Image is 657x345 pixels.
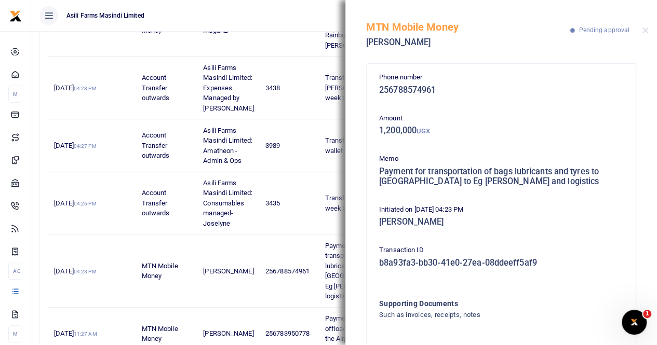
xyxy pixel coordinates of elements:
[9,10,22,22] img: logo-small
[325,1,393,49] span: Facilitation for Transportation Official Trips Official Visits Rainbow 2 [PERSON_NAME]
[325,74,398,102] span: Transfer to [PERSON_NAME] budget week 38
[366,37,570,48] h5: [PERSON_NAME]
[142,262,178,280] span: MTN Mobile Money
[203,329,253,337] span: [PERSON_NAME]
[8,86,22,103] li: M
[379,72,623,83] p: Phone number
[8,263,22,280] li: Ac
[54,267,96,275] span: [DATE]
[142,74,170,102] span: Account Transfer outwards
[74,201,97,206] small: 04:26 PM
[379,258,623,268] h5: b8a93fa3-bb30-41e0-27ea-08ddeeff5af9
[417,127,430,135] small: UGX
[379,217,623,227] h5: [PERSON_NAME]
[54,84,96,92] span: [DATE]
[325,136,392,155] span: Transfer to Amatheon wallet budget week 38
[265,267,310,275] span: 256788574961
[74,86,97,91] small: 04:28 PM
[643,310,651,318] span: 1
[142,189,170,217] span: Account Transfer outwards
[265,142,280,149] span: 3989
[74,331,97,337] small: 11:27 AM
[9,11,22,19] a: logo-small logo-large logo-large
[379,245,623,256] p: Transaction ID
[379,85,623,95] h5: 256788574961
[74,269,97,274] small: 04:23 PM
[54,199,96,207] span: [DATE]
[265,199,280,207] span: 3435
[379,154,623,164] p: Memo
[366,21,570,33] h5: MTN Mobile Money
[203,16,235,34] span: Johnfisher Muganzi
[8,325,22,342] li: M
[265,84,280,92] span: 3438
[642,27,649,34] button: Close
[203,127,252,165] span: Asili Farms Masindi Limited: Amatheon - Admin & Ops
[579,26,629,34] span: Pending approval
[379,167,623,187] h5: Payment for transportation of bags lubricants and tyres to [GEOGRAPHIC_DATA] to Eg [PERSON_NAME] ...
[622,310,647,335] iframe: Intercom live chat
[74,143,97,149] small: 04:27 PM
[379,309,581,321] h4: Such as invoices, receipts, notes
[62,11,149,20] span: Asili Farms Masindi Limited
[142,16,178,34] span: MTN Mobile Money
[142,131,170,159] span: Account Transfer outwards
[379,113,623,124] p: Amount
[203,179,252,227] span: Asili Farms Masindi Limited: Consumables managed-Joselyne
[379,298,581,309] h4: Supporting Documents
[265,329,310,337] span: 256783950778
[203,64,253,112] span: Asili Farms Masindi Limited: Expenses Managed by [PERSON_NAME]
[325,194,390,212] span: Transfer to Ops xente week 38
[54,142,96,149] span: [DATE]
[325,242,397,300] span: Payment for transportation of bags lubricants and tyres to [GEOGRAPHIC_DATA] to Eg [PERSON_NAME] ...
[54,329,97,337] span: [DATE]
[203,267,253,275] span: [PERSON_NAME]
[379,126,623,136] h5: 1,200,000
[142,325,178,343] span: MTN Mobile Money
[379,204,623,215] p: Initiated on [DATE] 04:23 PM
